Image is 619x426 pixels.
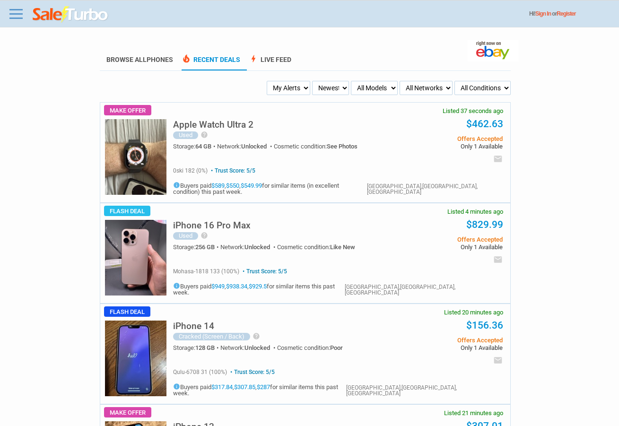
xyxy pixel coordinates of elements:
[447,209,503,215] span: Listed 4 minutes ago
[370,345,503,351] span: Only 1 Available
[466,219,503,230] a: $829.99
[249,56,291,70] a: boltLive Feed
[173,167,208,174] span: 0ski 182 (0%)
[529,10,535,17] span: Hi!
[105,220,166,296] img: s-l225.jpg
[226,182,239,189] a: $550
[330,344,343,351] span: Poor
[173,322,214,330] h5: iPhone 14
[220,244,277,250] div: Network:
[493,356,503,365] i: email
[173,282,180,289] i: info
[370,244,503,250] span: Only 1 Available
[466,118,503,130] a: $462.63
[173,182,180,189] i: info
[104,306,150,317] span: Flash Deal
[493,154,503,164] i: email
[330,243,355,251] span: Like New
[493,255,503,264] i: email
[535,10,551,17] a: Sign In
[277,345,343,351] div: Cosmetic condition:
[195,243,215,251] span: 256 GB
[201,232,208,239] i: help
[173,369,227,375] span: qulu-6708 31 (100%)
[466,320,503,331] a: $156.36
[220,345,277,351] div: Network:
[173,131,198,139] div: Used
[173,323,214,330] a: iPhone 14
[444,309,503,315] span: Listed 20 minutes ago
[106,56,173,63] a: Browse AllPhones
[274,143,357,149] div: Cosmetic condition:
[182,56,240,70] a: local_fire_departmentRecent Deals
[241,143,267,150] span: Unlocked
[104,206,150,216] span: Flash Deal
[173,244,220,250] div: Storage:
[173,223,251,230] a: iPhone 16 Pro Max
[173,120,253,129] h5: Apple Watch Ultra 2
[370,143,503,149] span: Only 1 Available
[195,344,215,351] span: 128 GB
[327,143,357,150] span: See Photos
[241,268,287,275] span: Trust Score: 5/5
[552,10,575,17] span: or
[211,383,233,391] a: $317.84
[173,143,217,149] div: Storage:
[211,182,225,189] a: $589
[244,344,270,351] span: Unlocked
[147,56,173,63] span: Phones
[173,182,367,195] h5: Buyers paid , , for similar items (in excellent condition) this past week.
[370,136,503,142] span: Offers Accepted
[234,383,255,391] a: $307.85
[105,119,166,195] img: s-l225.jpg
[173,282,345,296] h5: Buyers paid , , for similar items this past week.
[367,183,502,195] div: [GEOGRAPHIC_DATA],[GEOGRAPHIC_DATA],[GEOGRAPHIC_DATA]
[370,337,503,343] span: Offers Accepted
[217,143,274,149] div: Network:
[33,6,109,23] img: saleturbo.com - Online Deals and Discount Coupons
[444,410,503,416] span: Listed 21 minutes ago
[173,333,250,340] div: Cracked (Screen / Back)
[173,122,253,129] a: Apple Watch Ultra 2
[104,105,151,115] span: Make Offer
[345,284,503,296] div: [GEOGRAPHIC_DATA],[GEOGRAPHIC_DATA],[GEOGRAPHIC_DATA]
[557,10,575,17] a: Register
[173,383,180,390] i: info
[277,244,355,250] div: Cosmetic condition:
[226,283,247,290] a: $938.34
[173,345,220,351] div: Storage:
[257,383,270,391] a: $287
[201,131,208,139] i: help
[182,54,191,63] span: local_fire_department
[104,407,151,417] span: Make Offer
[105,321,166,396] img: s-l225.jpg
[228,369,275,375] span: Trust Score: 5/5
[195,143,211,150] span: 64 GB
[209,167,255,174] span: Trust Score: 5/5
[249,283,267,290] a: $929.5
[346,385,503,396] div: [GEOGRAPHIC_DATA],[GEOGRAPHIC_DATA],[GEOGRAPHIC_DATA]
[173,383,346,396] h5: Buyers paid , , for similar items this past week.
[173,268,239,275] span: mohasa-1818 133 (100%)
[370,236,503,243] span: Offers Accepted
[241,182,262,189] a: $549.99
[443,108,503,114] span: Listed 37 seconds ago
[253,332,260,340] i: help
[211,283,225,290] a: $949
[244,243,270,251] span: Unlocked
[173,232,198,240] div: Used
[173,221,251,230] h5: iPhone 16 Pro Max
[249,54,258,63] span: bolt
